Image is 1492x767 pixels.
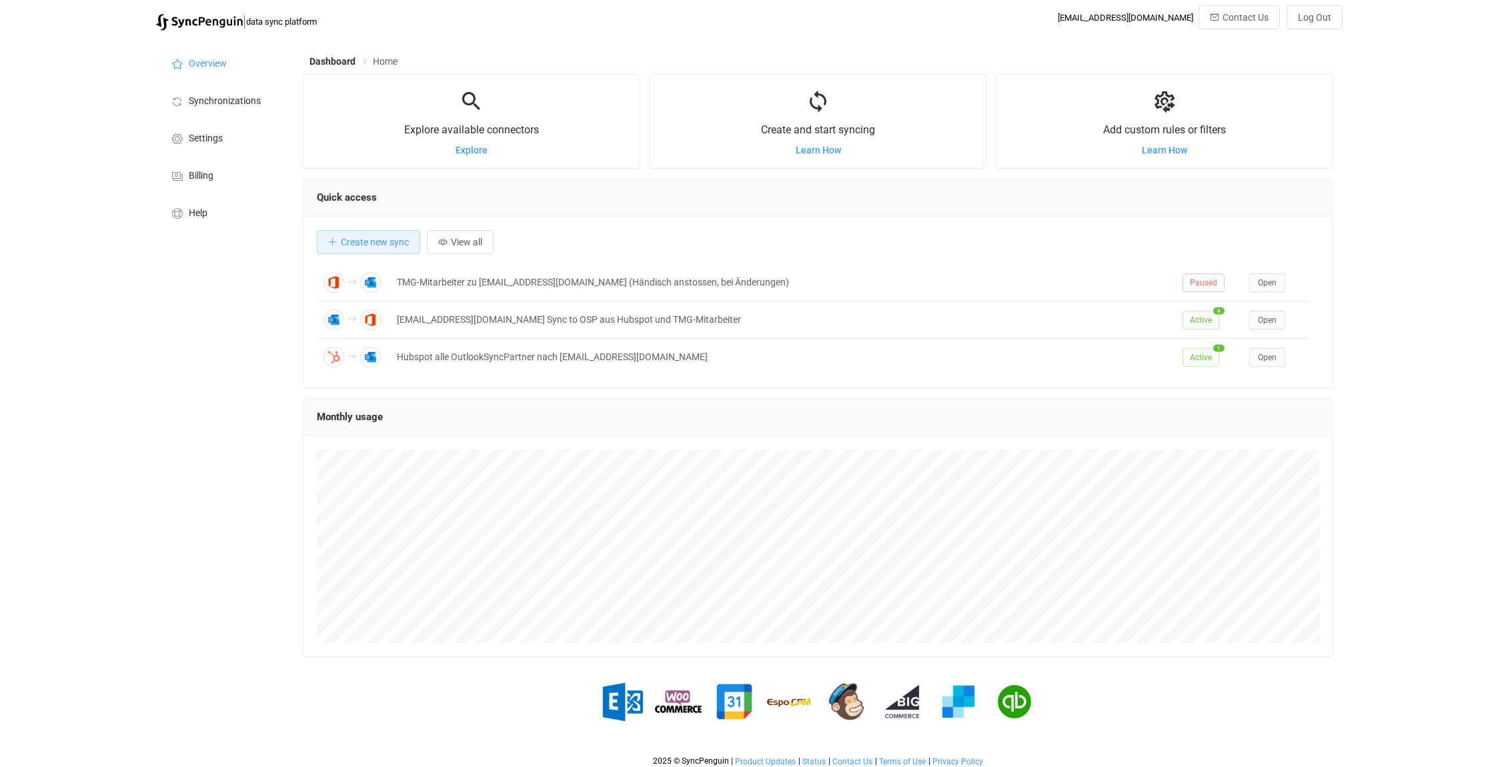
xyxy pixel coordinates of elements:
button: View all [427,230,494,254]
a: Overview [156,44,289,81]
span: Billing [189,171,213,181]
a: Status [802,757,826,766]
img: big-commerce.png [879,678,926,725]
img: mailchimp.png [823,678,870,725]
span: Contact Us [1223,12,1269,23]
a: Explore [456,145,488,155]
span: Synchronizations [189,96,261,107]
span: Add custom rules or filters [1103,123,1226,136]
a: Privacy Policy [932,757,984,766]
img: exchange.png [599,678,646,725]
span: Overview [189,59,227,69]
span: Privacy Policy [932,757,983,766]
span: Explore available connectors [404,123,539,136]
button: Contact Us [1199,5,1280,29]
span: | [928,756,930,766]
a: Contact Us [832,757,873,766]
a: Learn How [796,145,841,155]
div: [EMAIL_ADDRESS][DOMAIN_NAME] [1058,13,1193,23]
span: data sync platform [246,17,317,27]
span: Product Updates [735,757,796,766]
span: | [243,12,246,31]
button: Create new sync [317,230,420,254]
a: Settings [156,119,289,156]
span: Home [373,56,398,67]
a: Help [156,193,289,231]
span: Settings [189,133,223,144]
a: Learn How [1142,145,1187,155]
img: quickbooks.png [991,678,1038,725]
a: Terms of Use [878,757,926,766]
img: woo-commerce.png [655,678,702,725]
img: sendgrid.png [935,678,982,725]
span: | [875,756,877,766]
span: View all [451,237,482,247]
button: Log Out [1287,5,1343,29]
span: Dashboard [309,56,355,67]
a: |data sync platform [156,12,317,31]
img: syncpenguin.svg [156,14,243,31]
span: | [798,756,800,766]
span: Create new sync [341,237,409,247]
span: Terms of Use [879,757,926,766]
img: google.png [711,678,758,725]
span: | [828,756,830,766]
img: espo-crm.png [767,678,814,725]
span: 2025 © SyncPenguin [653,756,729,766]
a: Synchronizations [156,81,289,119]
span: | [731,756,733,766]
span: Status [802,757,826,766]
a: Product Updates [734,757,796,766]
span: Contact Us [832,757,872,766]
span: Create and start syncing [761,123,875,136]
span: Monthly usage [317,411,383,423]
span: Help [189,208,207,219]
div: Breadcrumb [309,57,398,66]
a: Billing [156,156,289,193]
span: Log Out [1298,12,1331,23]
span: Quick access [317,191,377,203]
